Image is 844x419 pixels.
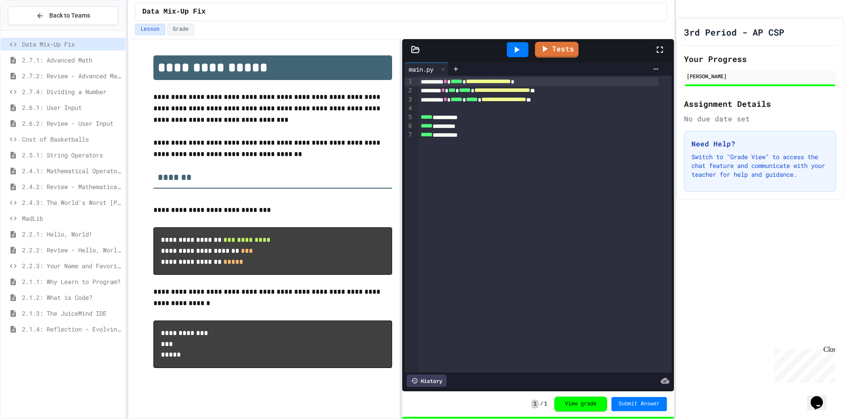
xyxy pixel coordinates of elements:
div: main.py [404,65,438,74]
span: 2.6.2: Review - User Input [22,119,122,128]
div: 5 [404,113,413,122]
span: 2.1.3: The JuiceMind IDE [22,309,122,318]
iframe: chat widget [771,346,835,383]
span: 2.6.1: User Input [22,103,122,112]
div: History [407,375,447,387]
span: 2.4.2: Review - Mathematical Operators [22,182,122,191]
div: 2 [404,86,413,95]
span: 1 [531,400,538,408]
div: 3 [404,95,413,104]
h1: 3rd Period - AP CSP [684,26,784,38]
span: Submit Answer [618,401,660,408]
span: / [540,401,543,408]
span: 2.1.1: Why Learn to Program? [22,277,122,286]
h3: Need Help? [691,138,829,149]
span: 2.7.1: Advanced Math [22,55,122,65]
div: 1 [404,77,413,86]
a: Tests [535,42,578,58]
button: Submit Answer [611,397,667,411]
span: Back to Teams [49,11,90,20]
span: 2.1.4: Reflection - Evolving Technology [22,324,122,334]
span: Data Mix-Up Fix [22,40,122,49]
span: 2.4.3: The World's Worst [PERSON_NAME] Market [22,198,122,207]
button: Grade [167,24,194,35]
span: 2.4.1: Mathematical Operators [22,166,122,175]
span: 2.2.1: Hello, World! [22,230,122,239]
span: 2.2.3: Your Name and Favorite Movie [22,261,122,270]
span: 1 [544,401,547,408]
iframe: chat widget [807,384,835,410]
button: Back to Teams [8,6,118,25]
h2: Your Progress [684,53,836,65]
h2: Assignment Details [684,98,836,110]
p: Switch to "Grade View" to access the chat feature and communicate with your teacher for help and ... [691,153,829,179]
div: 7 [404,131,413,139]
span: MadLib [22,214,122,223]
span: 2.7.2: Review - Advanced Math [22,71,122,80]
div: 6 [404,122,413,131]
button: View grade [554,397,607,412]
div: 4 [404,104,413,113]
div: Chat with us now!Close [4,4,61,56]
span: 2.1.2: What is Code? [22,293,122,302]
span: 2.7.4: Dividing a Number [22,87,122,96]
div: main.py [404,62,449,76]
span: 2.2.2: Review - Hello, World! [22,245,122,255]
span: 2.5.1: String Operators [22,150,122,160]
button: Lesson [135,24,165,35]
div: [PERSON_NAME] [687,72,833,80]
span: Data Mix-Up Fix [142,7,206,17]
div: No due date set [684,113,836,124]
span: Cost of Basketballs [22,135,122,144]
